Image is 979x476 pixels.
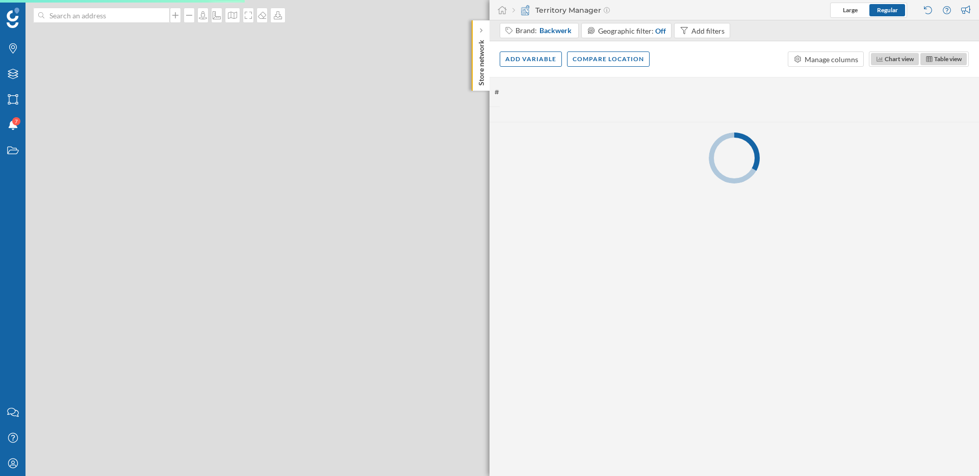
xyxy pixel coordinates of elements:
span: Chart view [885,55,914,63]
span: Regular [877,6,898,14]
div: Manage columns [805,54,858,65]
div: Territory Manager [512,5,610,15]
span: # [495,88,499,97]
img: Geoblink Logo [7,8,19,28]
div: Add filters [691,25,725,36]
span: Table view [934,55,962,63]
span: Large [843,6,858,14]
div: Brand: [516,25,573,36]
span: Geographic filter: [598,27,654,35]
div: Off [655,25,666,36]
p: Store network [476,36,486,86]
span: 7 [15,116,18,126]
img: territory-manager.svg [520,5,530,15]
span: Backwerk [539,25,572,36]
